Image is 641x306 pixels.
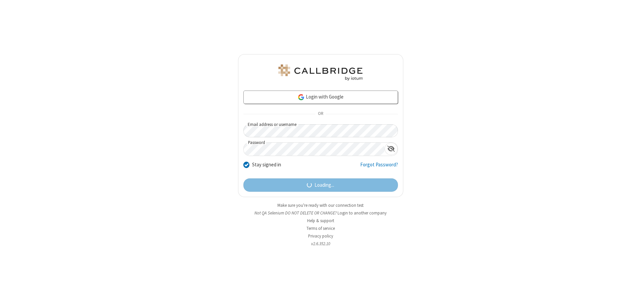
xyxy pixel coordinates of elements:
img: google-icon.png [297,94,305,101]
input: Password [244,143,385,156]
button: Loading... [243,178,398,192]
a: Privacy policy [308,233,333,239]
a: Login with Google [243,91,398,104]
li: v2.6.352.10 [238,241,403,247]
li: Not QA Selenium DO NOT DELETE OR CHANGE? [238,210,403,216]
img: QA Selenium DO NOT DELETE OR CHANGE [277,64,364,81]
a: Forgot Password? [360,161,398,174]
button: Login to another company [338,210,387,216]
a: Help & support [307,218,334,223]
input: Email address or username [243,124,398,137]
span: OR [315,110,326,119]
a: Terms of service [306,225,335,231]
span: Loading... [314,181,334,189]
div: Show password [385,143,398,155]
label: Stay signed in [252,161,281,169]
a: Make sure you're ready with our connection test [277,202,364,208]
